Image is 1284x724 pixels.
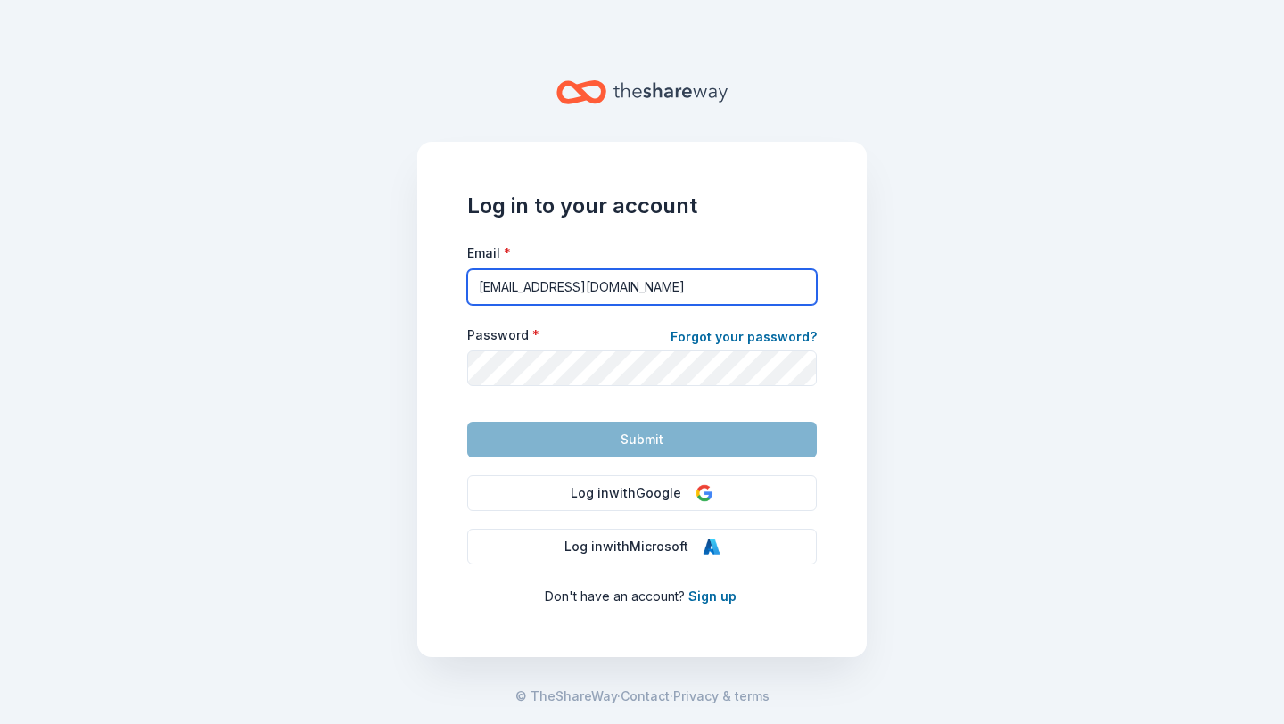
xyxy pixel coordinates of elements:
a: Contact [621,686,670,707]
a: Privacy & terms [673,686,770,707]
h1: Log in to your account [467,192,817,220]
span: © TheShareWay [515,688,617,703]
span: · · [515,686,770,707]
a: Forgot your password? [671,326,817,351]
span: Don ' t have an account? [545,588,685,604]
a: Home [556,71,728,113]
img: Google Logo [695,484,713,502]
button: Log inwithGoogle [467,475,817,511]
label: Email [467,244,511,262]
a: Sign up [688,588,737,604]
img: Microsoft Logo [703,538,720,555]
label: Password [467,326,539,344]
button: Log inwithMicrosoft [467,529,817,564]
